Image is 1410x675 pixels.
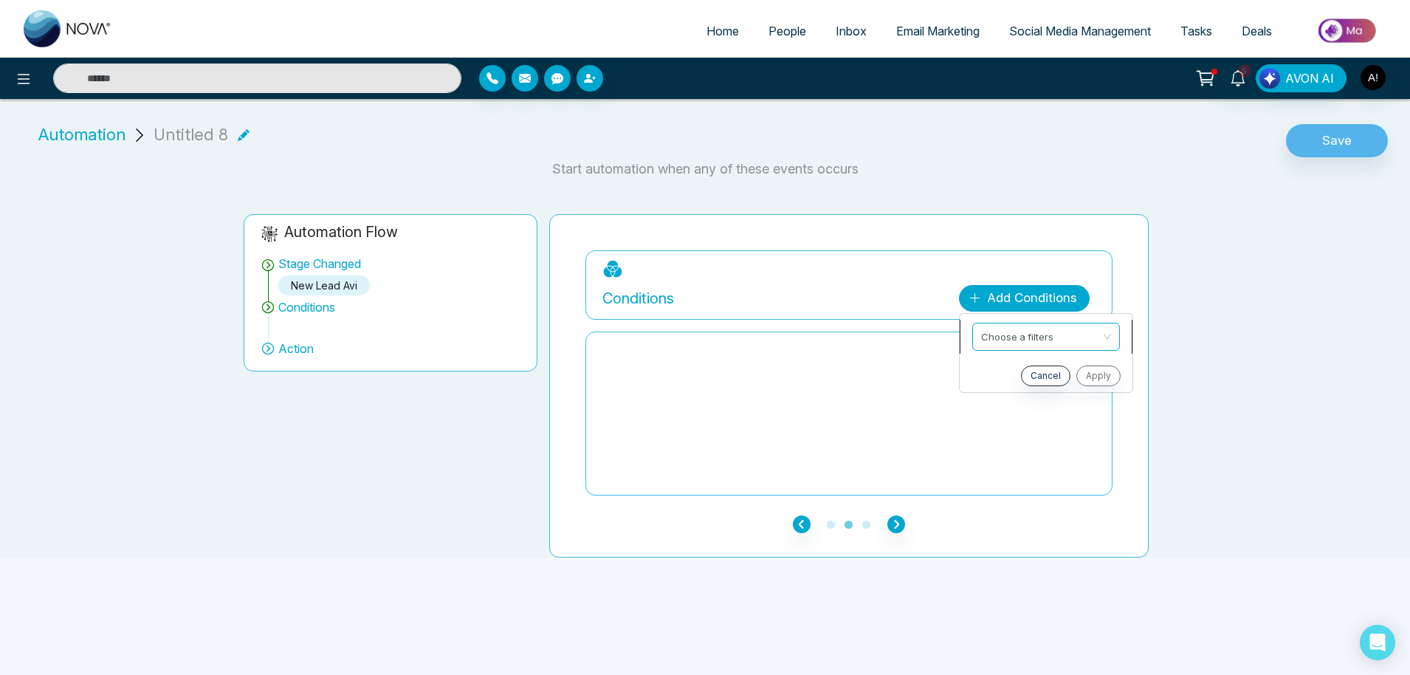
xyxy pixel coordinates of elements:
a: Tasks [1166,17,1227,45]
img: Nova CRM Logo [24,10,112,47]
span: Conditions [278,298,335,316]
span: Home [706,24,739,38]
li: Choose a filters [960,320,1132,354]
p: Conditions [602,287,674,309]
a: 5 [1220,64,1256,90]
span: Email Marketing [896,24,980,38]
span: Untitled 8 [154,123,229,147]
span: Inbox [836,24,867,38]
span: Automation Flow [284,223,398,241]
span: AVON AI [1285,69,1334,87]
a: Deals [1227,17,1287,45]
span: People [768,24,806,38]
img: User Avatar [1361,65,1386,90]
span: Social Media Management [1009,24,1151,38]
button: 2 [842,516,856,531]
button: 3 [859,516,874,531]
span: Tasks [1180,24,1212,38]
a: People [754,17,821,45]
span: Automation [38,123,125,147]
a: Email Marketing [881,17,994,45]
div: Open Intercom Messenger [1360,625,1395,660]
div: Stage Changed [278,255,361,273]
a: Social Media Management [994,17,1166,45]
a: Inbox [821,17,881,45]
span: Action [278,340,314,357]
button: Cancel [1021,366,1070,386]
p: Start automation when any of these events occurs [9,159,1401,179]
button: 1 [824,516,839,531]
button: AVON AI [1256,64,1347,92]
span: 5 [1238,64,1251,78]
img: Lead Flow [1259,68,1280,89]
div: New Lead Avi [278,275,370,295]
a: Home [692,17,754,45]
span: Deals [1242,24,1272,38]
img: Market-place.gif [1294,14,1401,47]
a: Add Conditions [959,285,1090,312]
button: Save [1286,124,1388,158]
